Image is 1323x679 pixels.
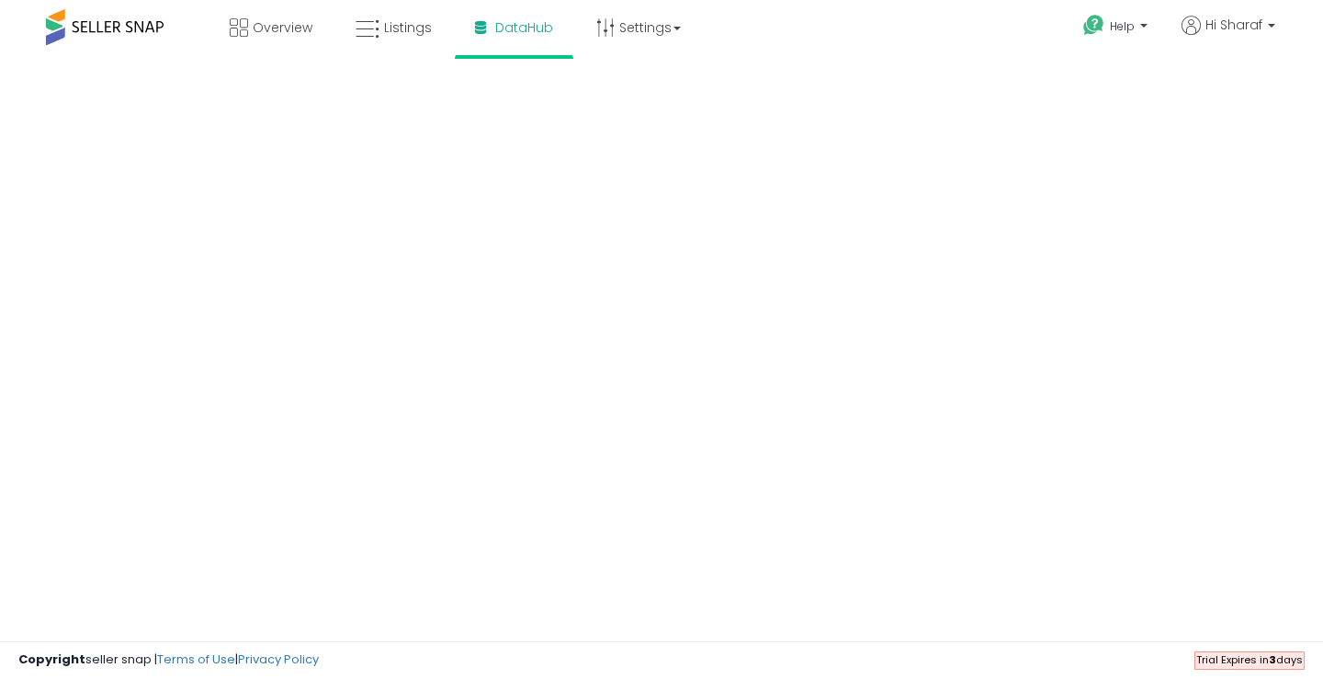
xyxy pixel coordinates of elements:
[1110,18,1135,34] span: Help
[1205,16,1262,34] span: Hi Sharaf
[1082,14,1105,37] i: Get Help
[1182,16,1275,57] a: Hi Sharaf
[253,18,312,37] span: Overview
[495,18,553,37] span: DataHub
[384,18,432,37] span: Listings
